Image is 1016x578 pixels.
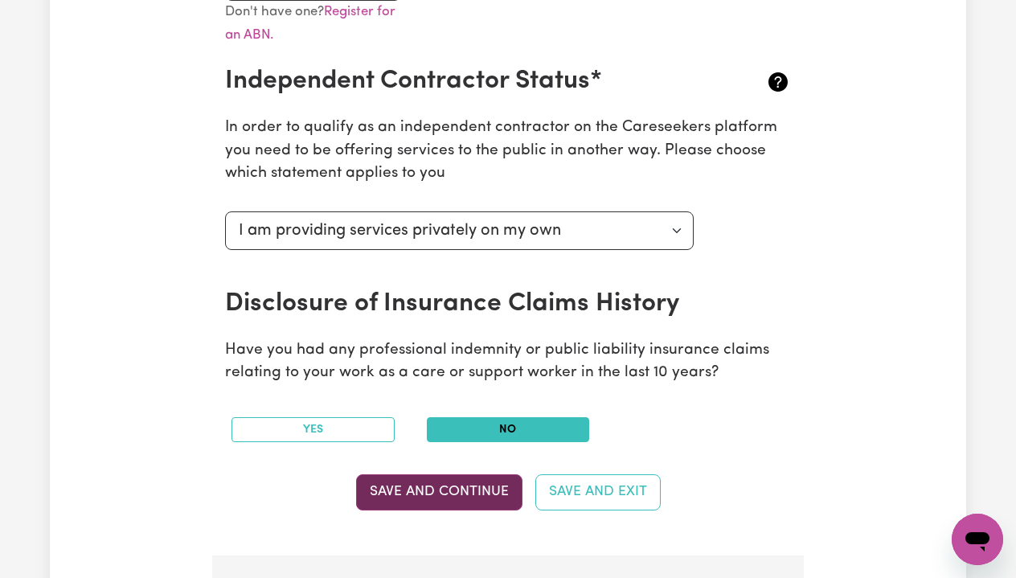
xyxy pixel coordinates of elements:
[225,289,697,319] h2: Disclosure of Insurance Claims History
[535,474,661,510] button: Save and Exit
[952,514,1003,565] iframe: Button to launch messaging window
[225,5,395,42] small: Don't have one?
[225,5,395,42] a: Register for an ABN.
[225,117,791,186] p: In order to qualify as an independent contractor on the Careseekers platform you need to be offer...
[225,339,791,386] p: Have you had any professional indemnity or public liability insurance claims relating to your wor...
[225,66,697,96] h2: Independent Contractor Status*
[427,417,590,442] button: No
[356,474,522,510] button: Save and Continue
[231,417,395,442] button: Yes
